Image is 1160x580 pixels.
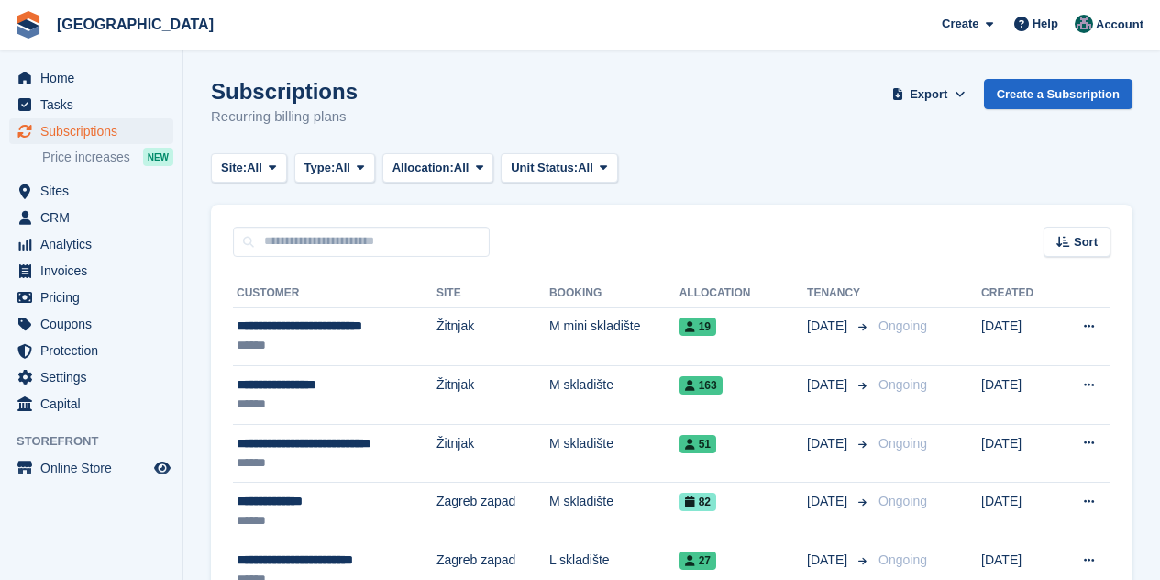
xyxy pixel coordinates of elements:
[40,338,150,363] span: Protection
[40,455,150,481] span: Online Store
[878,436,927,451] span: Ongoing
[42,149,130,166] span: Price increases
[1033,15,1058,33] span: Help
[679,493,716,511] span: 82
[981,424,1055,483] td: [DATE]
[878,552,927,567] span: Ongoing
[878,377,927,392] span: Ongoing
[981,307,1055,366] td: [DATE]
[454,159,470,177] span: All
[221,159,247,177] span: Site:
[501,153,617,184] button: Unit Status: All
[211,106,358,128] p: Recurring billing plans
[40,231,150,257] span: Analytics
[9,258,173,284] a: menu
[807,317,851,336] span: [DATE]
[436,483,549,541] td: Zagreb zapad
[40,118,150,144] span: Subscriptions
[233,279,436,308] th: Customer
[9,284,173,310] a: menu
[9,311,173,337] a: menu
[436,279,549,308] th: Site
[40,311,150,337] span: Coupons
[15,11,42,39] img: stora-icon-8386f47178a22dfd0bd8f6a31ec36ba5ce8667c1dd55bd0f319d3a0aa187defe.svg
[549,279,679,308] th: Booking
[679,279,807,308] th: Allocation
[9,92,173,117] a: menu
[436,424,549,483] td: Žitnjak
[910,85,947,104] span: Export
[9,338,173,363] a: menu
[40,178,150,204] span: Sites
[436,366,549,425] td: Žitnjak
[211,79,358,104] h1: Subscriptions
[878,494,927,508] span: Ongoing
[1075,15,1093,33] img: Željko Gobac
[40,92,150,117] span: Tasks
[981,366,1055,425] td: [DATE]
[9,205,173,230] a: menu
[679,318,716,336] span: 19
[40,258,150,284] span: Invoices
[1096,16,1143,34] span: Account
[942,15,978,33] span: Create
[40,364,150,390] span: Settings
[50,9,221,39] a: [GEOGRAPHIC_DATA]
[807,492,851,511] span: [DATE]
[679,552,716,570] span: 27
[294,153,375,184] button: Type: All
[9,391,173,417] a: menu
[436,307,549,366] td: Žitnjak
[9,364,173,390] a: menu
[40,391,150,417] span: Capital
[679,376,723,395] span: 163
[247,159,262,177] span: All
[878,318,927,333] span: Ongoing
[40,205,150,230] span: CRM
[511,159,578,177] span: Unit Status:
[984,79,1132,109] a: Create a Subscription
[1074,233,1098,251] span: Sort
[151,457,173,479] a: Preview store
[9,65,173,91] a: menu
[304,159,336,177] span: Type:
[40,284,150,310] span: Pricing
[9,231,173,257] a: menu
[143,148,173,166] div: NEW
[211,153,287,184] button: Site: All
[889,79,969,109] button: Export
[335,159,350,177] span: All
[807,279,871,308] th: Tenancy
[807,434,851,453] span: [DATE]
[578,159,593,177] span: All
[807,375,851,395] span: [DATE]
[679,435,716,453] span: 51
[981,483,1055,541] td: [DATE]
[549,307,679,366] td: M mini skladište
[549,483,679,541] td: M skladište
[42,147,173,167] a: Price increases NEW
[382,153,494,184] button: Allocation: All
[9,455,173,481] a: menu
[549,424,679,483] td: M skladište
[981,279,1055,308] th: Created
[9,118,173,144] a: menu
[807,551,851,570] span: [DATE]
[40,65,150,91] span: Home
[392,159,454,177] span: Allocation:
[17,432,182,451] span: Storefront
[9,178,173,204] a: menu
[549,366,679,425] td: M skladište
